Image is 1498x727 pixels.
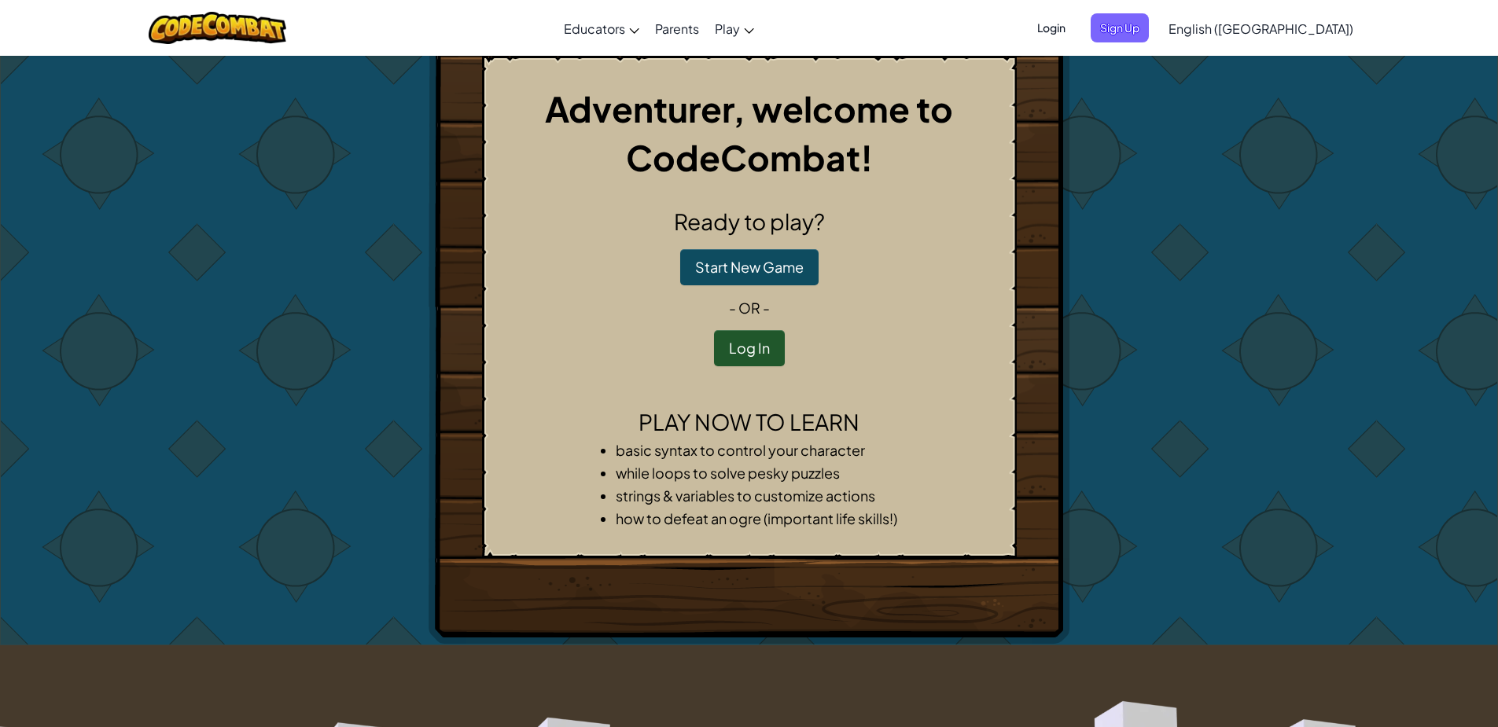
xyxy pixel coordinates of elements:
[760,299,770,317] span: -
[616,439,915,461] li: basic syntax to control your character
[707,7,762,50] a: Play
[495,84,1003,182] h1: Adventurer, welcome to CodeCombat!
[149,12,286,44] img: CodeCombat logo
[616,461,915,484] li: while loops to solve pesky puzzles
[495,406,1003,439] h2: Play now to learn
[1161,7,1361,50] a: English ([GEOGRAPHIC_DATA])
[495,205,1003,238] h2: Ready to play?
[1091,13,1149,42] button: Sign Up
[564,20,625,37] span: Educators
[738,299,760,317] span: or
[647,7,707,50] a: Parents
[616,507,915,530] li: how to defeat an ogre (important life skills!)
[715,20,740,37] span: Play
[1169,20,1353,37] span: English ([GEOGRAPHIC_DATA])
[680,249,819,285] button: Start New Game
[616,484,915,507] li: strings & variables to customize actions
[714,330,785,366] button: Log In
[729,299,738,317] span: -
[556,7,647,50] a: Educators
[1028,13,1075,42] button: Login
